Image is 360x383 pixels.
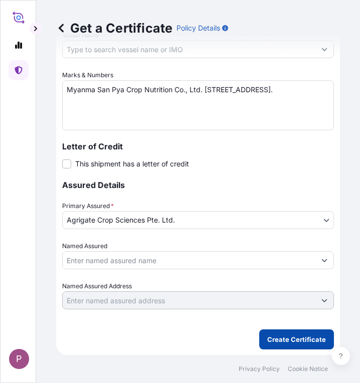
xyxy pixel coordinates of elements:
label: Named Assured [62,241,107,251]
button: Create Certificate [259,329,334,349]
label: Marks & Numbers [62,70,113,80]
button: Show suggestions [315,251,333,269]
p: Letter of Credit [62,142,334,150]
span: P [16,354,22,364]
input: Named Assured Address [63,291,315,309]
button: Agrigate Crop Sciences Pte. Ltd. [62,211,334,229]
a: Cookie Notice [288,365,328,373]
p: Create Certificate [267,334,326,344]
button: Show suggestions [315,291,333,309]
p: Policy Details [176,23,220,33]
span: Primary Assured [62,201,114,211]
label: Named Assured Address [62,281,132,291]
p: Get a Certificate [56,20,172,36]
span: Agrigate Crop Sciences Pte. Ltd. [67,215,175,225]
p: Assured Details [62,181,334,189]
input: Assured Name [63,251,315,269]
a: Privacy Policy [239,365,280,373]
span: This shipment has a letter of credit [75,159,189,169]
